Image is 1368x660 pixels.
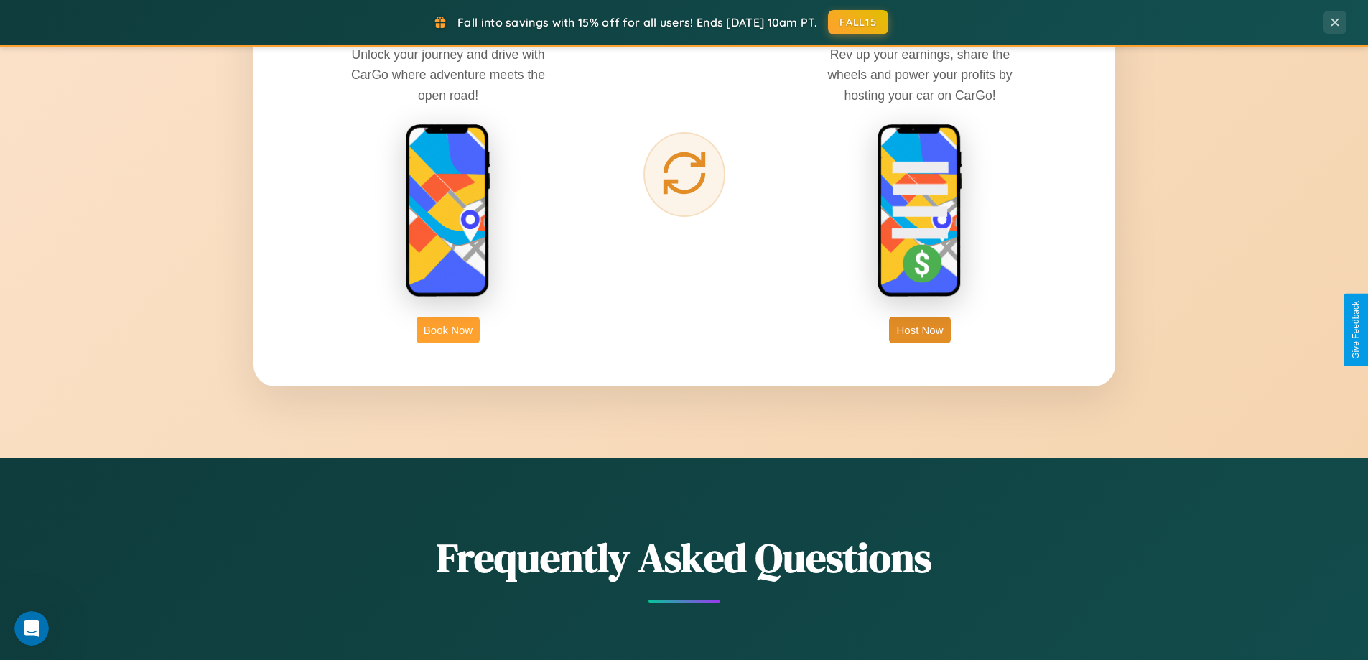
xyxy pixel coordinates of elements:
p: Unlock your journey and drive with CarGo where adventure meets the open road! [340,45,556,105]
button: Book Now [417,317,480,343]
button: FALL15 [828,10,888,34]
div: Give Feedback [1351,301,1361,359]
img: rent phone [405,124,491,299]
img: host phone [877,124,963,299]
h2: Frequently Asked Questions [253,530,1115,585]
span: Fall into savings with 15% off for all users! Ends [DATE] 10am PT. [457,15,817,29]
button: Host Now [889,317,950,343]
iframe: Intercom live chat [14,611,49,646]
p: Rev up your earnings, share the wheels and power your profits by hosting your car on CarGo! [812,45,1028,105]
